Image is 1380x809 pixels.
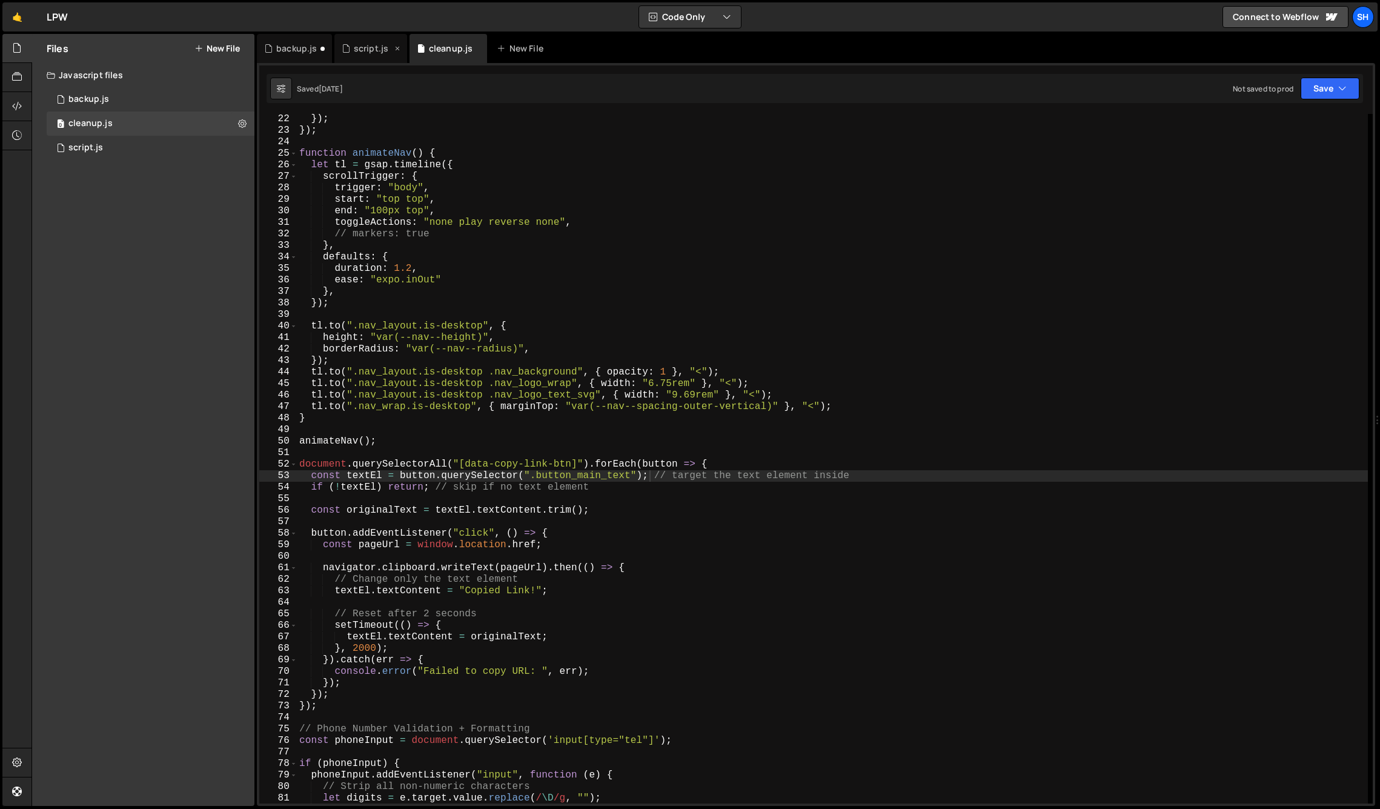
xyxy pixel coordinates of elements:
[259,459,297,470] div: 52
[497,42,548,55] div: New File
[259,747,297,758] div: 77
[259,332,297,344] div: 41
[259,436,297,447] div: 50
[259,770,297,781] div: 79
[259,666,297,677] div: 70
[32,63,254,87] div: Javascript files
[259,344,297,355] div: 42
[259,677,297,689] div: 71
[259,654,297,666] div: 69
[259,298,297,309] div: 38
[57,120,64,130] span: 0
[259,597,297,608] div: 64
[259,689,297,701] div: 72
[259,470,297,482] div: 53
[1352,6,1374,28] a: Sh
[259,367,297,378] div: 44
[259,539,297,551] div: 59
[259,171,297,182] div: 27
[429,42,473,55] div: cleanup.js
[259,401,297,413] div: 47
[259,574,297,585] div: 62
[259,413,297,424] div: 48
[259,781,297,793] div: 80
[1301,78,1359,99] button: Save
[259,505,297,516] div: 56
[259,275,297,286] div: 36
[259,194,297,205] div: 29
[47,87,254,112] div: 16168/45107.js
[68,118,113,129] div: cleanup.js
[68,94,109,105] div: backup.js
[259,113,297,125] div: 22
[259,205,297,217] div: 30
[259,309,297,321] div: 39
[259,447,297,459] div: 51
[259,482,297,493] div: 54
[259,528,297,539] div: 58
[2,2,32,32] a: 🤙
[47,10,68,24] div: LPW
[259,251,297,263] div: 34
[47,42,68,55] h2: Files
[1222,6,1348,28] a: Connect to Webflow
[68,142,103,153] div: script.js
[259,355,297,367] div: 43
[259,321,297,332] div: 40
[259,608,297,620] div: 65
[276,42,317,55] div: backup.js
[259,378,297,390] div: 45
[259,217,297,228] div: 31
[1233,84,1293,94] div: Not saved to prod
[259,390,297,401] div: 46
[259,148,297,159] div: 25
[259,240,297,251] div: 33
[259,701,297,712] div: 73
[259,551,297,562] div: 60
[47,112,254,136] div: 16168/43472.js
[259,263,297,275] div: 35
[259,643,297,654] div: 68
[259,125,297,136] div: 23
[194,44,240,53] button: New File
[259,712,297,724] div: 74
[259,620,297,631] div: 66
[259,735,297,747] div: 76
[259,562,297,574] div: 61
[639,6,741,28] button: Code Only
[259,516,297,528] div: 57
[259,136,297,148] div: 24
[319,84,343,94] div: [DATE]
[354,42,388,55] div: script.js
[259,758,297,770] div: 78
[259,286,297,298] div: 37
[297,84,343,94] div: Saved
[259,228,297,240] div: 32
[259,424,297,436] div: 49
[259,182,297,194] div: 28
[47,136,254,160] div: 16168/43471.js
[259,159,297,171] div: 26
[259,631,297,643] div: 67
[259,724,297,735] div: 75
[259,793,297,804] div: 81
[259,493,297,505] div: 55
[259,585,297,597] div: 63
